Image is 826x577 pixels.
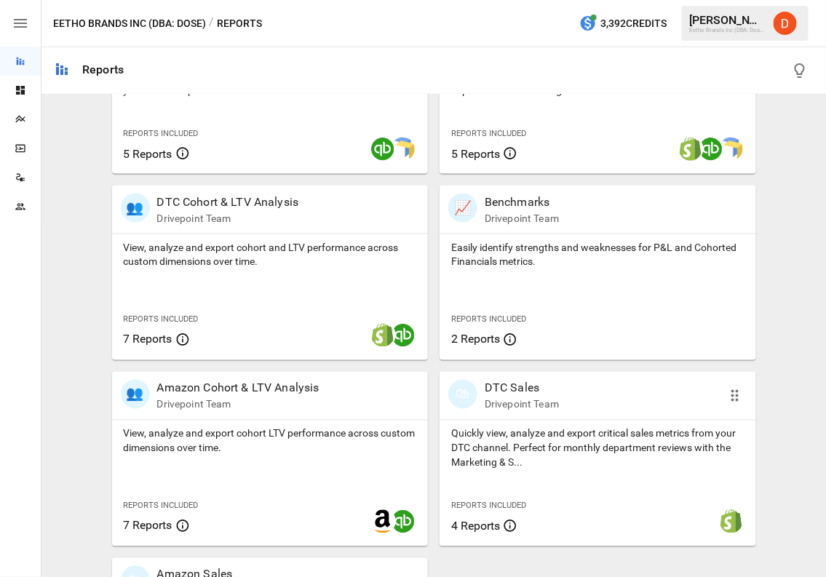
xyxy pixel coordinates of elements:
[451,501,526,511] span: Reports Included
[371,324,394,347] img: shopify
[121,194,150,223] div: 👥
[82,63,124,76] div: Reports
[157,194,299,211] p: DTC Cohort & LTV Analysis
[451,240,744,269] p: Easily identify strengths and weaknesses for P&L and Cohorted Financials metrics.
[451,147,500,161] span: 5 Reports
[124,240,417,269] p: View, analyze and export cohort and LTV performance across custom dimensions over time.
[600,15,667,33] span: 3,392 Credits
[689,27,765,33] div: Eetho Brands Inc (DBA: Dose)
[485,194,559,211] p: Benchmarks
[209,15,214,33] div: /
[392,510,415,533] img: quickbooks
[451,315,526,325] span: Reports Included
[720,510,743,533] img: shopify
[485,211,559,226] p: Drivepoint Team
[448,380,477,409] div: 🛍
[124,519,172,533] span: 7 Reports
[451,129,526,138] span: Reports Included
[448,194,477,223] div: 📈
[124,333,172,346] span: 7 Reports
[573,10,672,37] button: 3,392Credits
[124,501,199,511] span: Reports Included
[121,380,150,409] div: 👥
[774,12,797,35] img: Daley Meistrell
[765,3,806,44] button: Daley Meistrell
[157,380,319,397] p: Amazon Cohort & LTV Analysis
[157,397,319,412] p: Drivepoint Team
[720,138,743,161] img: smart model
[392,324,415,347] img: quickbooks
[124,147,172,161] span: 5 Reports
[124,315,199,325] span: Reports Included
[699,138,723,161] img: quickbooks
[689,13,765,27] div: [PERSON_NAME]
[451,333,500,346] span: 2 Reports
[485,380,559,397] p: DTC Sales
[679,138,702,161] img: shopify
[392,138,415,161] img: smart model
[124,426,417,455] p: View, analyze and export cohort LTV performance across custom dimensions over time.
[371,510,394,533] img: amazon
[451,426,744,470] p: Quickly view, analyze and export critical sales metrics from your DTC channel. Perfect for monthl...
[485,397,559,412] p: Drivepoint Team
[157,211,299,226] p: Drivepoint Team
[451,520,500,533] span: 4 Reports
[53,15,206,33] button: Eetho Brands Inc (DBA: Dose)
[124,129,199,138] span: Reports Included
[371,138,394,161] img: quickbooks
